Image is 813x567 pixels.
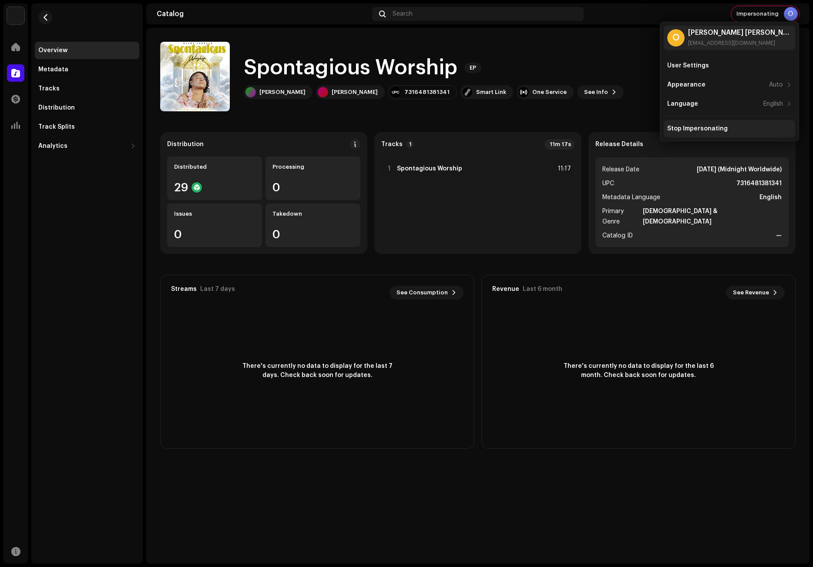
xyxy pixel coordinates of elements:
div: [PERSON_NAME] [PERSON_NAME] [688,29,792,36]
strong: [DATE] (Midnight Worldwide) [697,164,782,175]
strong: Release Details [595,141,643,148]
span: See Consumption [396,284,448,301]
span: Impersonating [736,10,779,17]
div: [PERSON_NAME] [332,89,378,96]
re-m-nav-item: Overview [35,42,139,59]
strong: 7316481381341 [736,178,782,189]
div: Last 6 month [523,286,562,293]
div: 11:17 [552,163,571,174]
re-m-nav-item: Appearance [664,76,795,93]
div: Distribution [167,141,204,148]
div: [EMAIL_ADDRESS][DOMAIN_NAME] [688,40,792,47]
span: EP [464,63,481,73]
div: Tracks [38,85,60,92]
div: Last 7 days [200,286,235,293]
div: 11m 17s [544,139,574,150]
div: Metadata [38,66,68,73]
strong: [DEMOGRAPHIC_DATA] & [DEMOGRAPHIC_DATA] [643,206,782,227]
span: There's currently no data to display for the last 7 days. Check back soon for updates. [239,362,396,380]
strong: Tracks [381,141,403,148]
span: There's currently no data to display for the last 6 month. Check back soon for updates. [560,362,717,380]
div: Streams [171,286,197,293]
span: Catalog ID [602,230,633,241]
div: Revenue [492,286,519,293]
img: 1c16f3de-5afb-4452-805d-3f3454e20b1b [7,7,24,24]
span: See Revenue [733,284,769,301]
re-m-nav-item: Tracks [35,80,139,97]
span: Metadata Language [602,192,660,203]
button: See Revenue [726,286,785,300]
div: Stop Impersonating [667,125,728,132]
span: Release Date [602,164,639,175]
p-badge: 1 [406,140,414,148]
re-m-nav-item: Metadata [35,61,139,78]
re-m-nav-dropdown: Analytics [35,137,139,155]
div: Analytics [38,143,67,150]
div: Appearance [667,81,705,88]
div: Track Splits [38,123,75,130]
h1: Spontagious Worship [244,54,457,82]
div: English [763,100,783,107]
strong: Spontagious Worship [397,165,462,172]
div: [PERSON_NAME] [259,89,306,96]
re-m-nav-item: Distribution [35,99,139,117]
div: Distributed [174,163,255,170]
div: Catalog [157,10,369,17]
div: User Settings [667,62,709,69]
span: UPC [602,178,614,189]
div: One Service [532,89,567,96]
span: Search [393,10,413,17]
button: See Info [577,85,624,99]
re-m-nav-item: User Settings [664,57,795,74]
div: Overview [38,47,67,54]
re-m-nav-item: Stop Impersonating [664,120,795,137]
strong: English [759,192,782,203]
div: Language [667,100,698,107]
strong: — [776,230,782,241]
span: Primary Genre [602,206,641,227]
div: Auto [769,81,783,88]
re-m-nav-item: Track Splits [35,118,139,136]
div: Issues [174,210,255,217]
div: O [784,7,798,21]
div: Processing [272,163,353,170]
div: 7316481381341 [404,89,450,96]
div: Smart Link [476,89,506,96]
re-m-nav-item: Language [664,95,795,113]
div: Takedown [272,210,353,217]
span: See Info [584,83,608,101]
button: See Consumption [390,286,464,300]
div: Distribution [38,104,75,111]
div: O [667,29,685,47]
